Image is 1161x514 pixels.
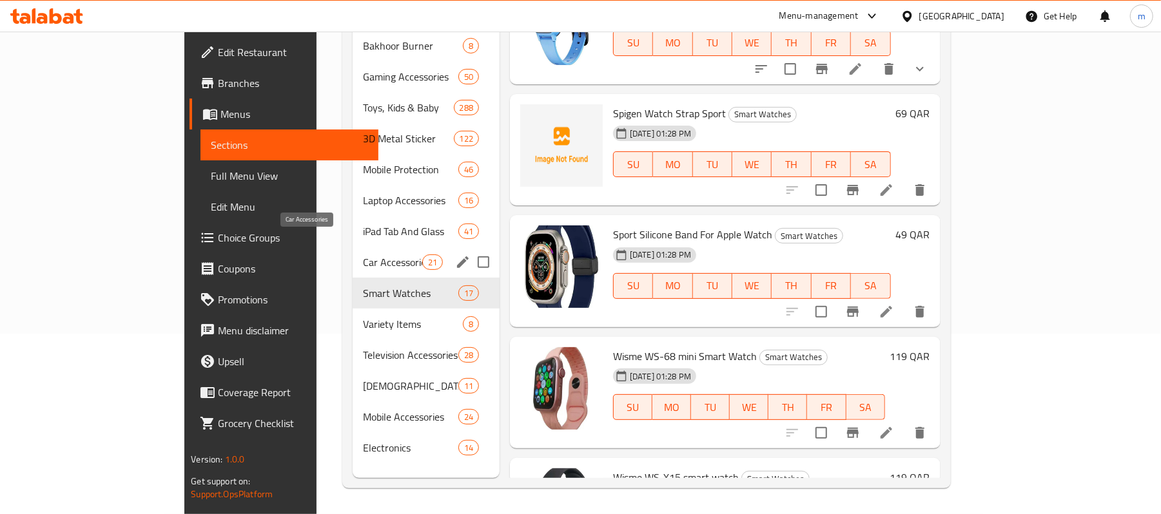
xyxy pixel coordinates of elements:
span: Menus [220,106,368,122]
button: MO [653,273,692,299]
span: 288 [454,102,478,114]
button: FR [812,273,851,299]
button: SA [851,30,890,56]
span: Car Accessories [363,254,422,270]
span: m [1138,9,1146,23]
span: SA [856,33,885,52]
button: SA [851,273,890,299]
span: SA [856,276,885,295]
span: FR [817,155,846,174]
a: Edit menu item [879,425,894,441]
div: Mobile Accessories [363,409,458,424]
a: Branches [190,68,378,99]
button: TU [693,273,732,299]
button: delete [904,417,935,448]
div: Electronics [363,440,458,455]
span: Select to update [808,176,835,204]
button: TH [772,151,811,177]
div: 3D Metal Sticker [363,131,453,146]
div: Smart Watches [775,228,843,243]
button: Branch-specific-item [806,53,837,84]
a: Support.OpsPlatform [191,486,273,502]
span: FR [817,33,846,52]
span: Select to update [808,298,835,325]
a: Edit menu item [879,304,894,319]
div: Mobile Accessories24 [353,401,500,432]
button: Branch-specific-item [837,296,868,327]
span: TH [777,33,806,52]
span: Spigen Watch Strap Sport [613,104,726,123]
div: Electronics14 [353,432,500,463]
span: Smart Watches [729,107,796,122]
span: WE [737,33,766,52]
button: SU [613,394,652,420]
div: items [458,440,479,455]
span: Select to update [808,419,835,446]
span: 11 [459,380,478,392]
span: Mobile Protection [363,162,458,177]
span: Variety Items [363,316,463,332]
div: items [458,409,479,424]
span: 14 [459,442,478,454]
div: items [458,69,479,84]
span: 1.0.0 [225,451,245,468]
span: Smart Watches [742,471,809,486]
span: iPad Tab And Glass [363,224,458,239]
span: Smart Watches [776,229,843,243]
button: TU [693,30,732,56]
span: TH [777,155,806,174]
div: Quran Speaker [363,378,458,394]
span: Select to update [777,55,804,82]
span: Wisme WS-68 mini Smart Watch [613,347,757,366]
span: SU [619,398,647,417]
button: edit [453,252,473,272]
span: [DEMOGRAPHIC_DATA] Speaker [363,378,458,394]
button: FR [812,151,851,177]
div: Smart Watches [741,471,810,486]
img: Sport Silicone Band For Apple Watch [520,225,603,308]
span: Choice Groups [218,230,368,245]
h6: 119 QAR [890,347,930,365]
button: MO [653,151,692,177]
button: TH [768,394,807,420]
svg: Show Choices [912,61,928,77]
div: [DEMOGRAPHIC_DATA] Speaker11 [353,370,500,401]
span: WE [735,398,763,417]
a: Full Menu View [200,160,378,191]
div: Toys, Kids & Baby [363,100,453,115]
div: iPad Tab And Glass41 [353,216,500,247]
div: Gaming Accessories [363,69,458,84]
span: SU [619,276,648,295]
span: TU [698,276,727,295]
span: WE [737,155,766,174]
span: Version: [191,451,222,468]
a: Grocery Checklist [190,408,378,439]
button: WE [730,394,768,420]
button: FR [812,30,851,56]
span: SU [619,155,648,174]
span: Laptop Accessories [363,193,458,208]
button: SA [851,151,890,177]
span: MO [658,155,687,174]
div: Smart Watches [759,350,828,365]
span: Edit Menu [211,199,368,214]
span: Get support on: [191,473,250,490]
span: SA [856,155,885,174]
button: MO [652,394,691,420]
a: Sections [200,129,378,160]
button: Branch-specific-item [837,175,868,205]
div: items [454,131,479,146]
button: TH [772,273,811,299]
span: Smart Watches [363,285,458,301]
span: Wisme WS-X15 smart watch [613,468,739,487]
span: 8 [463,40,478,52]
span: [DATE] 01:28 PM [625,370,696,383]
span: Bakhoor Burner [363,38,463,53]
div: Mobile Protection46 [353,154,500,185]
span: Full Menu View [211,168,368,184]
span: Sections [211,137,368,153]
a: Edit menu item [879,182,894,198]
